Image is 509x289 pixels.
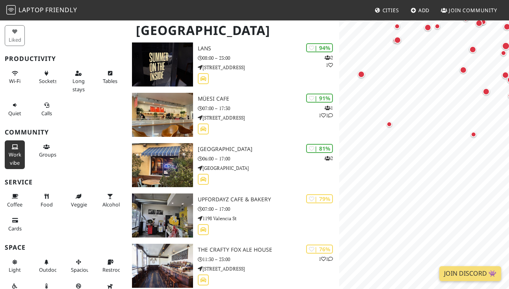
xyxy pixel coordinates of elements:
[319,104,333,119] p: 1 1 1
[198,196,339,203] h3: UPFORDAYZ Cafe & Bakery
[393,38,402,47] div: Map marker
[460,66,470,77] div: Map marker
[37,140,57,161] button: Groups
[5,14,123,21] h3: My Places
[69,256,89,276] button: Spacious
[9,266,21,273] span: Natural light
[37,190,57,211] button: Food
[103,77,117,85] span: Work-friendly tables
[449,7,497,14] span: Join Community
[198,114,339,121] p: [STREET_ADDRESS]
[102,266,126,273] span: Restroom
[438,3,500,17] a: Join Community
[460,13,469,22] div: Map marker
[132,244,193,288] img: The Crafty Fox Ale House
[325,155,333,162] p: 2
[9,151,21,166] span: People working
[41,201,53,208] span: Food
[6,5,16,15] img: LaptopFriendly
[198,164,339,172] p: [GEOGRAPHIC_DATA]
[358,71,368,81] div: Map marker
[306,245,333,254] div: | 76%
[5,99,25,120] button: Quiet
[198,96,339,102] h3: Müesi Cafe
[69,67,89,96] button: Long stays
[198,205,339,213] p: 07:00 – 17:00
[5,190,25,211] button: Coffee
[306,94,333,103] div: | 91%
[6,4,77,17] a: LaptopFriendly LaptopFriendly
[127,93,339,137] a: Müesi Cafe | 91% 111 Müesi Cafe 07:00 – 17:30 [STREET_ADDRESS]
[127,244,339,288] a: The Crafty Fox Ale House | 76% 11 The Crafty Fox Ale House 11:30 – 23:00 [STREET_ADDRESS]
[5,179,123,186] h3: Service
[325,54,333,69] p: 2 1
[198,215,339,222] p: 1198 Valencia St
[424,24,435,34] div: Map marker
[198,64,339,71] p: [STREET_ADDRESS]
[100,256,120,276] button: Restroom
[127,193,339,237] a: UPFORDAYZ Cafe & Bakery | 79% UPFORDAYZ Cafe & Bakery 07:00 – 17:00 1198 Valencia St
[5,244,123,251] h3: Space
[435,24,444,33] div: Map marker
[306,194,333,203] div: | 79%
[132,143,193,187] img: Java Beach Cafe
[71,201,87,208] span: Veggie
[198,155,339,162] p: 06:00 – 17:00
[8,225,22,232] span: Credit cards
[39,151,56,158] span: Group tables
[319,255,333,263] p: 1 1
[5,140,25,169] button: Work vibe
[132,42,193,87] img: LANS
[463,16,472,26] div: Map marker
[5,67,25,88] button: Wi-Fi
[476,20,486,30] div: Map marker
[198,256,339,263] p: 11:30 – 23:00
[45,6,77,14] span: Friendly
[5,214,25,235] button: Cards
[394,24,404,33] div: Map marker
[71,266,92,273] span: Spacious
[471,132,480,141] div: Map marker
[127,143,339,187] a: Java Beach Cafe | 81% 2 [GEOGRAPHIC_DATA] 06:00 – 17:00 [GEOGRAPHIC_DATA]
[69,190,89,211] button: Veggie
[39,266,59,273] span: Outdoor area
[7,201,22,208] span: Coffee
[418,7,430,14] span: Add
[132,193,193,237] img: UPFORDAYZ Cafe & Bakery
[37,67,57,88] button: Sockets
[39,77,57,85] span: Power sockets
[198,265,339,272] p: [STREET_ADDRESS]
[372,3,402,17] a: Cities
[102,201,120,208] span: Alcohol
[9,77,20,85] span: Stable Wi-Fi
[483,88,493,98] div: Map marker
[5,256,25,276] button: Light
[100,190,120,211] button: Alcohol
[5,129,123,136] h3: Community
[198,54,339,62] p: 08:00 – 23:00
[469,46,479,56] div: Map marker
[5,55,123,63] h3: Productivity
[306,144,333,153] div: | 81%
[8,110,21,117] span: Quiet
[198,247,339,253] h3: The Crafty Fox Ale House
[37,256,57,276] button: Outdoor
[130,20,338,41] h1: [GEOGRAPHIC_DATA]
[198,146,339,153] h3: [GEOGRAPHIC_DATA]
[72,77,85,92] span: Long stays
[407,3,433,17] a: Add
[41,110,52,117] span: Video/audio calls
[132,93,193,137] img: Müesi Cafe
[394,37,404,47] div: Map marker
[383,7,399,14] span: Cities
[100,67,120,88] button: Tables
[198,105,339,112] p: 07:00 – 17:30
[127,42,339,87] a: LANS | 94% 21 LANS 08:00 – 23:00 [STREET_ADDRESS]
[386,121,396,131] div: Map marker
[37,99,57,120] button: Calls
[19,6,44,14] span: Laptop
